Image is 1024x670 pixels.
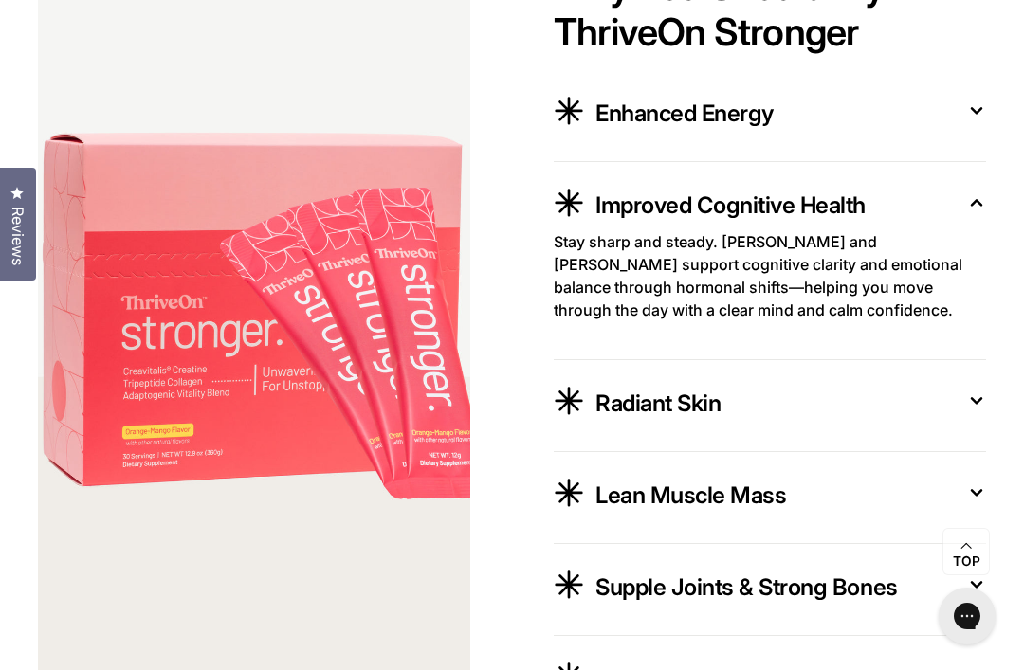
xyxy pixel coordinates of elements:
span: Reviews [5,207,29,265]
span: Radiant Skin [595,389,721,419]
span: Top [953,553,980,570]
span: Enhanced Energy [595,99,774,129]
span: Improved Cognitive Health [595,190,866,221]
button: Radiant Skin [554,383,986,428]
button: Improved Cognitive Health [554,185,986,230]
p: Stay sharp and steady. [PERSON_NAME] and [PERSON_NAME] support cognitive clarity and emotional ba... [554,230,986,321]
span: Lean Muscle Mass [595,480,786,511]
button: Lean Muscle Mass [554,475,986,520]
button: Enhanced Energy [554,93,986,138]
span: Supple Joints & Strong Bones [595,572,898,603]
div: Improved Cognitive Health [554,230,986,336]
iframe: Gorgias live chat messenger [929,581,1005,651]
button: Supple Joints & Strong Bones [554,567,986,612]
